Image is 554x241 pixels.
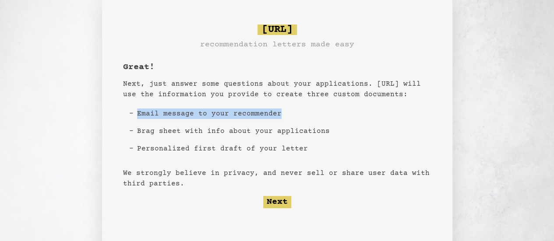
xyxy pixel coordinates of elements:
[263,196,291,208] button: Next
[123,61,155,73] h1: Great!
[134,140,333,157] li: Personalized first draft of your letter
[258,24,297,35] span: [URL]
[134,105,333,122] li: Email message to your recommender
[134,122,333,140] li: Brag sheet with info about your applications
[123,168,431,189] p: We strongly believe in privacy, and never sell or share user data with third parties.
[123,79,431,100] p: Next, just answer some questions about your applications. [URL] will use the information you prov...
[200,38,354,51] h3: recommendation letters made easy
